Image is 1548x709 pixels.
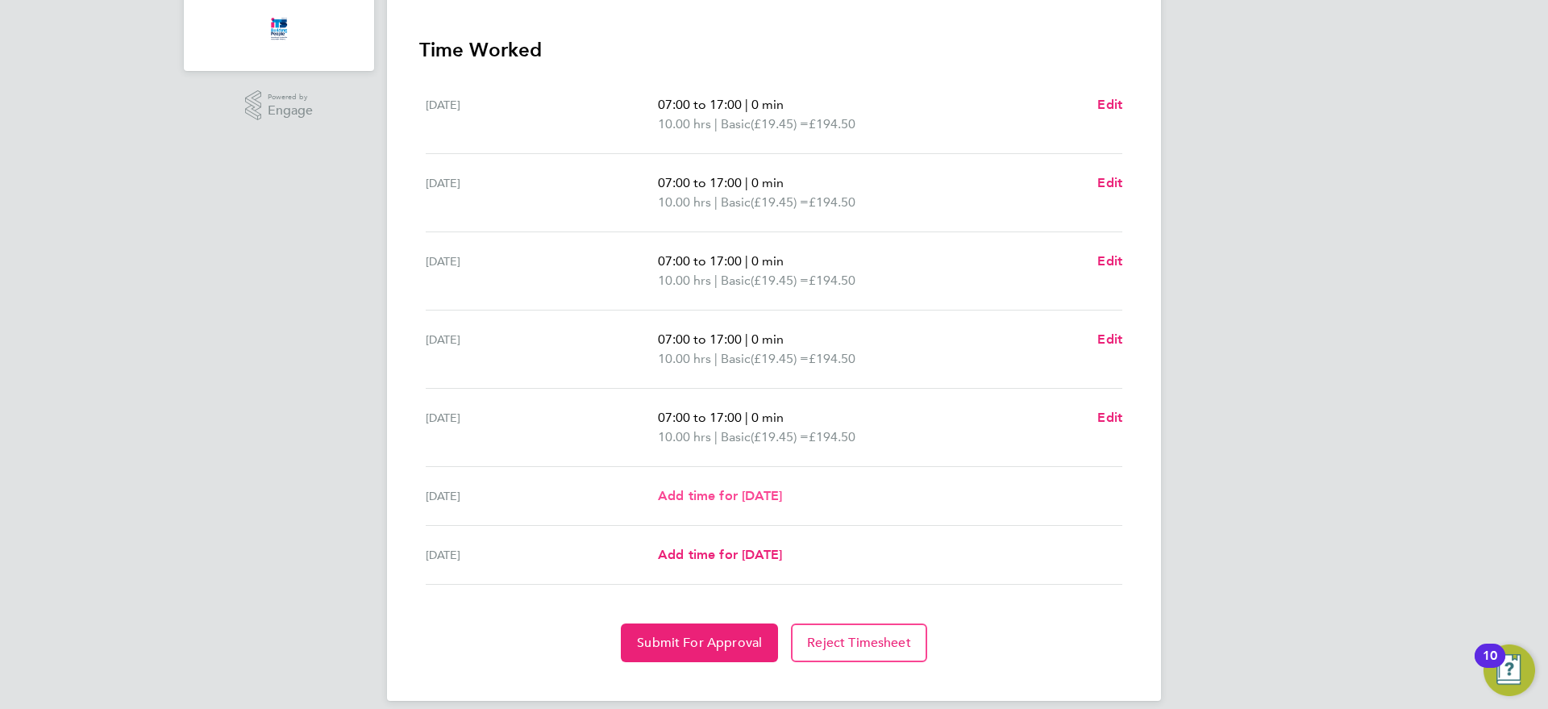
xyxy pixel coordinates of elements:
[203,16,355,42] a: Go to home page
[1097,97,1122,112] span: Edit
[809,429,855,444] span: £194.50
[621,624,778,662] button: Submit For Approval
[714,194,718,210] span: |
[721,193,751,212] span: Basic
[268,90,313,104] span: Powered by
[658,351,711,366] span: 10.00 hrs
[721,427,751,447] span: Basic
[1097,252,1122,271] a: Edit
[658,488,782,503] span: Add time for [DATE]
[1097,95,1122,115] a: Edit
[714,273,718,288] span: |
[751,410,784,425] span: 0 min
[1097,175,1122,190] span: Edit
[721,271,751,290] span: Basic
[1097,330,1122,349] a: Edit
[426,486,658,506] div: [DATE]
[658,545,782,565] a: Add time for [DATE]
[268,16,290,42] img: itsconstruction-logo-retina.png
[745,253,748,269] span: |
[809,194,855,210] span: £194.50
[1483,656,1497,677] div: 10
[658,175,742,190] span: 07:00 to 17:00
[426,95,658,134] div: [DATE]
[714,429,718,444] span: |
[751,97,784,112] span: 0 min
[809,116,855,131] span: £194.50
[658,547,782,562] span: Add time for [DATE]
[714,116,718,131] span: |
[1483,644,1535,696] button: Open Resource Center, 10 new notifications
[745,332,748,347] span: |
[714,351,718,366] span: |
[1097,253,1122,269] span: Edit
[791,624,927,662] button: Reject Timesheet
[426,330,658,369] div: [DATE]
[745,410,748,425] span: |
[721,349,751,369] span: Basic
[751,332,784,347] span: 0 min
[426,545,658,565] div: [DATE]
[637,635,762,651] span: Submit For Approval
[658,486,782,506] a: Add time for [DATE]
[751,253,784,269] span: 0 min
[658,116,711,131] span: 10.00 hrs
[658,410,742,425] span: 07:00 to 17:00
[751,175,784,190] span: 0 min
[658,97,742,112] span: 07:00 to 17:00
[268,104,313,118] span: Engage
[809,351,855,366] span: £194.50
[745,175,748,190] span: |
[751,194,809,210] span: (£19.45) =
[426,173,658,212] div: [DATE]
[1097,173,1122,193] a: Edit
[807,635,911,651] span: Reject Timesheet
[419,37,1129,63] h3: Time Worked
[751,116,809,131] span: (£19.45) =
[1097,408,1122,427] a: Edit
[658,273,711,288] span: 10.00 hrs
[658,253,742,269] span: 07:00 to 17:00
[809,273,855,288] span: £194.50
[751,429,809,444] span: (£19.45) =
[745,97,748,112] span: |
[245,90,314,121] a: Powered byEngage
[426,252,658,290] div: [DATE]
[658,332,742,347] span: 07:00 to 17:00
[426,408,658,447] div: [DATE]
[1097,332,1122,347] span: Edit
[658,429,711,444] span: 10.00 hrs
[751,273,809,288] span: (£19.45) =
[1097,410,1122,425] span: Edit
[658,194,711,210] span: 10.00 hrs
[721,115,751,134] span: Basic
[751,351,809,366] span: (£19.45) =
